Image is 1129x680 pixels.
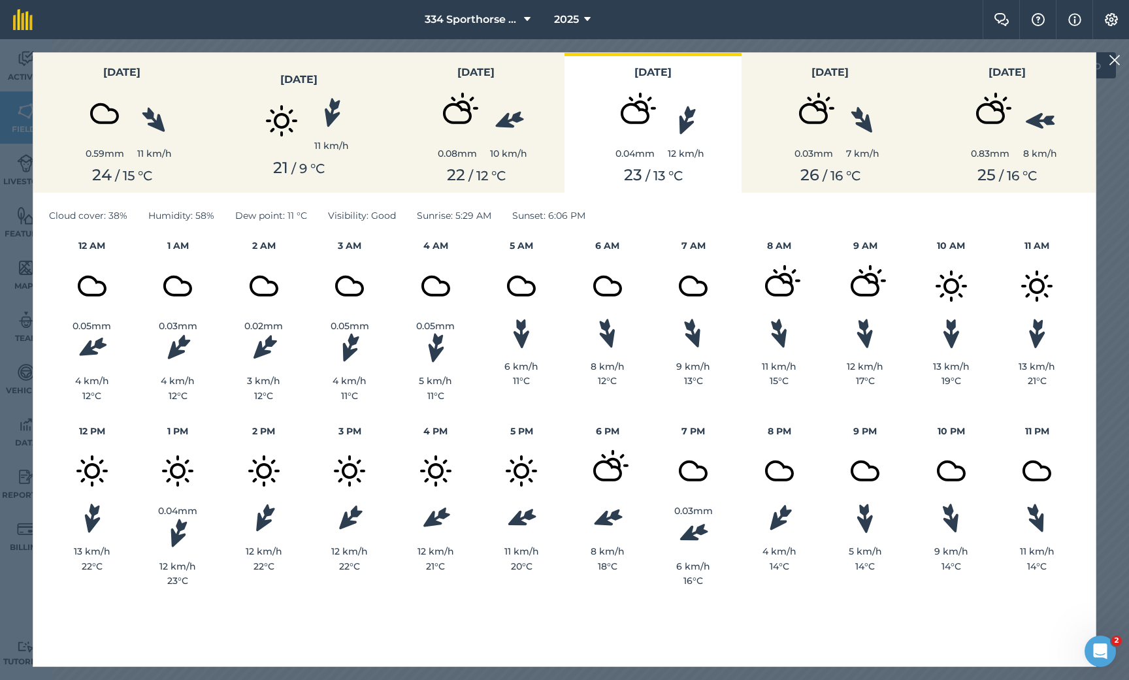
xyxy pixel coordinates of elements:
[602,146,668,161] div: 0.04 mm
[1085,636,1116,667] iframe: Intercom live chat
[319,97,344,130] img: svg%3e
[135,424,221,438] h4: 1 PM
[591,506,625,532] img: svg%3e
[651,574,737,588] div: 16 ° C
[1109,52,1121,68] img: svg+xml;base64,PHN2ZyB4bWxucz0iaHR0cDovL3d3dy53My5vcmcvMjAwMC9zdmciIHdpZHRoPSIyMiIgaGVpZ2h0PSIzMC...
[425,12,519,27] span: 334 Sporthorse Stud
[393,424,479,438] h4: 4 PM
[221,374,307,388] div: 3 km/h
[425,146,490,161] div: 0.08 mm
[624,165,642,184] span: 23
[938,502,964,536] img: svg%3e
[299,161,307,176] span: 9
[602,81,668,146] img: svg+xml;base64,PD94bWwgdmVyc2lvbj0iMS4wIiBlbmNvZGluZz0idXRmLTgiPz4KPCEtLSBHZW5lcmF0b3I6IEFkb2JlIE...
[994,544,1081,559] div: 11 km/h
[749,64,911,81] h3: [DATE]
[418,504,453,534] img: svg%3e
[823,424,909,438] h4: 9 PM
[307,424,393,438] h4: 3 PM
[479,544,565,559] div: 11 km/h
[958,81,1023,146] img: svg+xml;base64,PD94bWwgdmVyc2lvbj0iMS4wIiBlbmNvZGluZz0idXRmLTgiPz4KPCEtLSBHZW5lcmF0b3I6IEFkb2JlIE...
[41,166,203,185] div: / ° C
[165,517,191,551] img: svg%3e
[651,424,737,438] h4: 7 PM
[994,559,1081,574] div: 14 ° C
[572,166,734,185] div: / ° C
[92,165,112,184] span: 24
[49,374,135,388] div: 4 km/h
[221,424,307,438] h4: 2 PM
[479,424,565,438] h4: 5 PM
[317,253,382,319] img: svg+xml;base64,PD94bWwgdmVyc2lvbj0iMS4wIiBlbmNvZGluZz0idXRmLTgiPz4KPCEtLSBHZW5lcmF0b3I6IEFkb2JlIE...
[314,138,349,153] div: 11 km/h
[1004,438,1070,504] img: svg+xml;base64,PD94bWwgdmVyc2lvbj0iMS4wIiBlbmNvZGluZz0idXRmLTgiPz4KPCEtLSBHZW5lcmF0b3I6IEFkb2JlIE...
[512,208,585,223] span: Sunset : 6:06 PM
[1068,12,1081,27] img: svg+xml;base64,PHN2ZyB4bWxucz0iaHR0cDovL3d3dy53My5vcmcvMjAwMC9zdmciIHdpZHRoPSIxNyIgaGVpZ2h0PSIxNy...
[823,359,909,374] div: 12 km/h
[447,165,465,184] span: 22
[1030,13,1046,26] img: A question mark icon
[564,359,651,374] div: 8 km/h
[393,389,479,403] div: 11 ° C
[490,146,527,161] div: 10 km/h
[479,374,565,388] div: 11 ° C
[49,238,135,253] h4: 12 AM
[855,503,875,534] img: svg%3e
[49,208,127,223] span: Cloud cover : 38%
[1004,253,1070,319] img: svg+xml;base64,PD94bWwgdmVyc2lvbj0iMS4wIiBlbmNvZGluZz0idXRmLTgiPz4KPCEtLSBHZW5lcmF0b3I6IEFkb2JlIE...
[221,544,307,559] div: 12 km/h
[823,559,909,574] div: 14 ° C
[668,146,704,161] div: 12 km/h
[823,238,909,253] h4: 9 AM
[830,168,843,184] span: 16
[231,253,297,319] img: svg+xml;base64,PD94bWwgdmVyc2lvbj0iMS4wIiBlbmNvZGluZz0idXRmLTgiPz4KPCEtLSBHZW5lcmF0b3I6IEFkb2JlIE...
[395,166,557,185] div: / ° C
[336,331,363,366] img: svg%3e
[137,146,172,161] div: 11 km/h
[575,438,640,504] img: svg+xml;base64,PD94bWwgdmVyc2lvbj0iMS4wIiBlbmNvZGluZz0idXRmLTgiPz4KPCEtLSBHZW5lcmF0b3I6IEFkb2JlIE...
[59,438,125,504] img: svg+xml;base64,PD94bWwgdmVyc2lvbj0iMS4wIiBlbmNvZGluZz0idXRmLTgiPz4KPCEtLSBHZW5lcmF0b3I6IEFkb2JlIE...
[1023,502,1051,536] img: svg%3e
[554,12,579,27] span: 2025
[855,317,876,350] img: svg%3e
[145,253,210,319] img: svg+xml;base64,PD94bWwgdmVyc2lvbj0iMS4wIiBlbmNvZGluZz0idXRmLTgiPz4KPCEtLSBHZW5lcmF0b3I6IEFkb2JlIE...
[564,424,651,438] h4: 6 PM
[1007,168,1019,184] span: 16
[512,318,531,349] img: svg%3e
[926,166,1088,185] div: / ° C
[395,64,557,81] h3: [DATE]
[672,103,700,138] img: svg%3e
[479,359,565,374] div: 6 km/h
[919,438,984,504] img: svg+xml;base64,PD94bWwgdmVyc2lvbj0iMS4wIiBlbmNvZGluZz0idXRmLTgiPz4KPCEtLSBHZW5lcmF0b3I6IEFkb2JlIE...
[564,374,651,388] div: 12 ° C
[307,544,393,559] div: 12 km/h
[1104,13,1119,26] img: A cog icon
[138,104,171,138] img: svg%3e
[218,71,380,88] h3: [DATE]
[403,253,468,319] img: svg+xml;base64,PD94bWwgdmVyc2lvbj0iMS4wIiBlbmNvZGluZz0idXRmLTgiPz4KPCEtLSBHZW5lcmF0b3I6IEFkb2JlIE...
[489,253,554,319] img: svg+xml;base64,PD94bWwgdmVyc2lvbj0iMS4wIiBlbmNvZGluZz0idXRmLTgiPz4KPCEtLSBHZW5lcmF0b3I6IEFkb2JlIE...
[908,359,994,374] div: 13 km/h
[393,559,479,574] div: 21 ° C
[393,319,479,333] div: 0.05 mm
[80,502,104,536] img: svg%3e
[221,559,307,574] div: 22 ° C
[135,238,221,253] h4: 1 AM
[49,319,135,333] div: 0.05 mm
[307,238,393,253] h4: 3 AM
[135,504,221,518] div: 0.04 mm
[575,253,640,319] img: svg+xml;base64,PD94bWwgdmVyc2lvbj0iMS4wIiBlbmNvZGluZz0idXRmLTgiPz4KPCEtLSBHZW5lcmF0b3I6IEFkb2JlIE...
[847,103,878,137] img: svg%3e
[307,319,393,333] div: 0.05 mm
[135,319,221,333] div: 0.03 mm
[13,9,33,30] img: fieldmargin Logo
[231,438,297,504] img: svg+xml;base64,PD94bWwgdmVyc2lvbj0iMS4wIiBlbmNvZGluZz0idXRmLTgiPz4KPCEtLSBHZW5lcmF0b3I6IEFkb2JlIE...
[919,253,984,319] img: svg+xml;base64,PD94bWwgdmVyc2lvbj0iMS4wIiBlbmNvZGluZz0idXRmLTgiPz4KPCEtLSBHZW5lcmF0b3I6IEFkb2JlIE...
[653,168,665,184] span: 13
[651,359,737,374] div: 9 km/h
[736,238,823,253] h4: 8 AM
[210,53,387,193] button: [DATE]11 km/h21 / 9 °C
[747,253,812,319] img: svg+xml;base64,PD94bWwgdmVyc2lvbj0iMS4wIiBlbmNvZGluZz0idXRmLTgiPz4KPCEtLSBHZW5lcmF0b3I6IEFkb2JlIE...
[994,13,1009,26] img: Two speech bubbles overlapping with the left bubble in the forefront
[247,332,280,365] img: svg%3e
